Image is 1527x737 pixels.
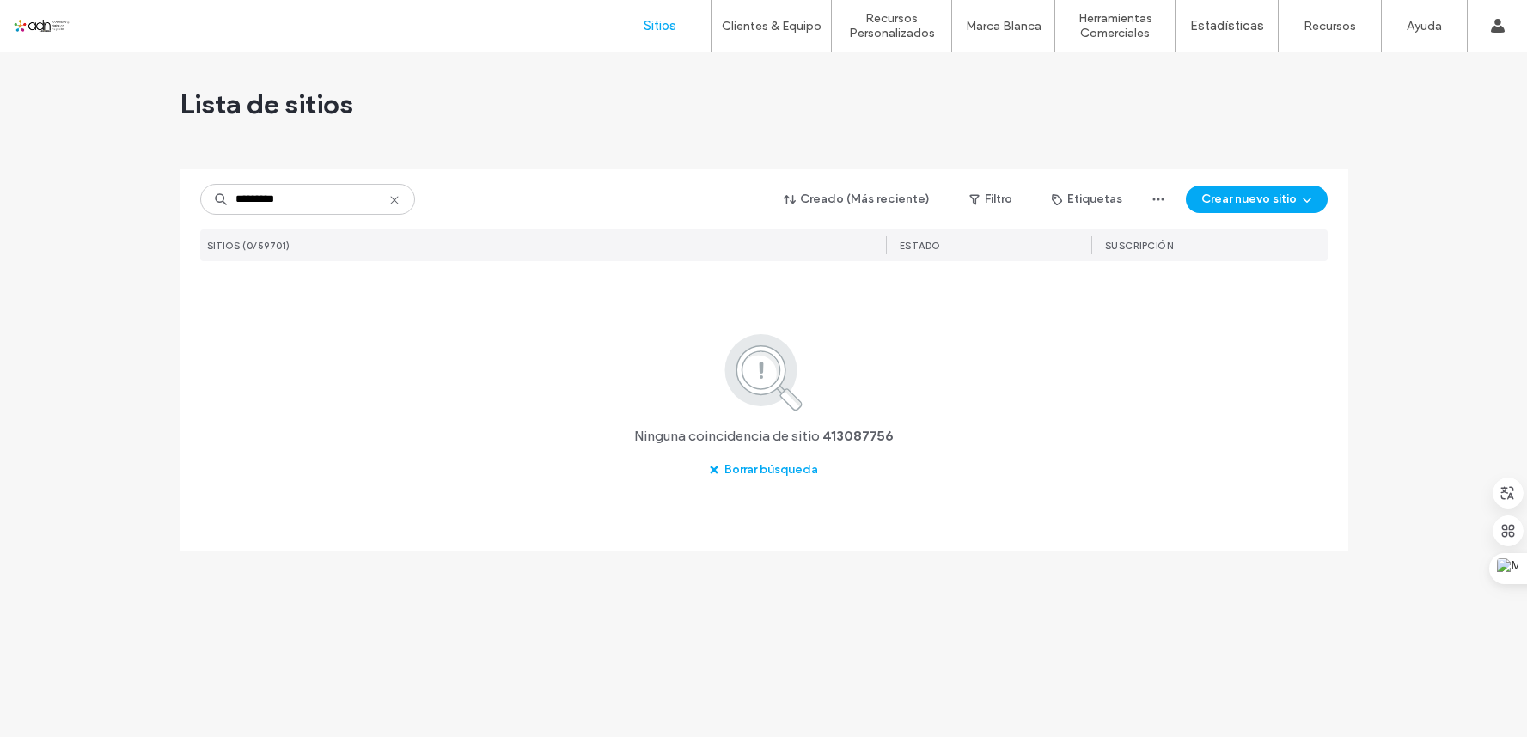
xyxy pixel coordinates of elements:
span: Lista de sitios [180,87,353,121]
label: Clientes & Equipo [722,19,822,33]
span: SITIOS (0/59701) [207,240,290,252]
label: Recursos Personalizados [832,11,951,40]
span: 413087756 [822,427,894,446]
span: Suscripción [1105,240,1174,252]
label: Marca Blanca [966,19,1041,33]
button: Etiquetas [1036,186,1138,213]
label: Estadísticas [1190,18,1264,33]
button: Crear nuevo sitio [1186,186,1328,213]
label: Sitios [644,18,676,33]
label: Herramientas Comerciales [1055,11,1175,40]
span: ESTADO [900,240,941,252]
img: search.svg [701,331,826,413]
button: Creado (Más reciente) [769,186,945,213]
button: Filtro [952,186,1029,213]
span: Ninguna coincidencia de sitio [634,427,820,446]
label: Ayuda [1407,19,1442,33]
button: Borrar búsqueda [693,456,834,484]
label: Recursos [1304,19,1356,33]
